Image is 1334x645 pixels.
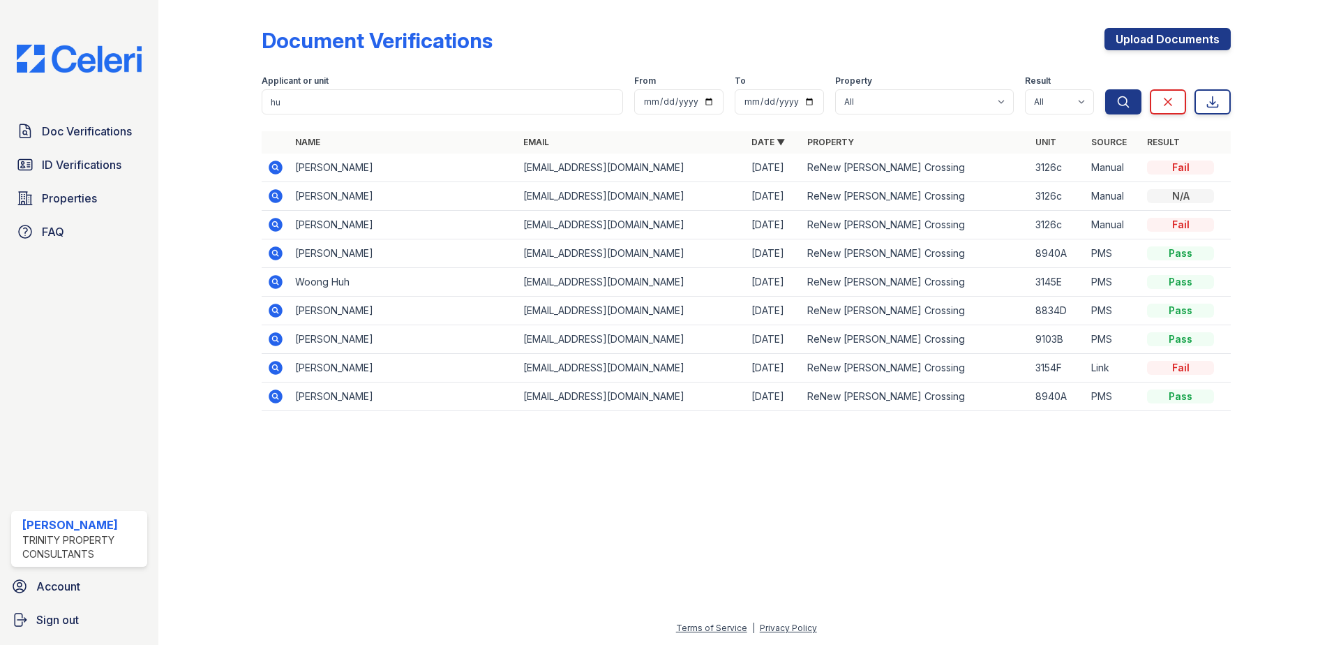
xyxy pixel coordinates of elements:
[1147,161,1214,175] div: Fail
[802,268,1030,297] td: ReNew [PERSON_NAME] Crossing
[746,268,802,297] td: [DATE]
[751,137,785,147] a: Date ▼
[523,137,549,147] a: Email
[290,325,518,354] td: [PERSON_NAME]
[22,517,142,533] div: [PERSON_NAME]
[1086,297,1141,325] td: PMS
[1086,325,1141,354] td: PMS
[746,354,802,383] td: [DATE]
[746,383,802,411] td: [DATE]
[262,75,329,87] label: Applicant or unit
[1030,154,1086,182] td: 3126c
[42,190,97,207] span: Properties
[1147,361,1214,375] div: Fail
[1086,354,1141,383] td: Link
[802,383,1030,411] td: ReNew [PERSON_NAME] Crossing
[1086,268,1141,297] td: PMS
[22,533,142,561] div: Trinity Property Consultants
[634,75,656,87] label: From
[1030,239,1086,268] td: 8940A
[6,45,153,73] img: CE_Logo_Blue-a8612792a0a2168367f1c8372b55b34899dd931a85d93a1a3d3e32e68fde9ad4.png
[42,156,121,173] span: ID Verifications
[1147,137,1180,147] a: Result
[1147,218,1214,232] div: Fail
[290,239,518,268] td: [PERSON_NAME]
[290,182,518,211] td: [PERSON_NAME]
[802,182,1030,211] td: ReNew [PERSON_NAME] Crossing
[746,325,802,354] td: [DATE]
[746,239,802,268] td: [DATE]
[36,611,79,628] span: Sign out
[295,137,320,147] a: Name
[746,297,802,325] td: [DATE]
[802,239,1030,268] td: ReNew [PERSON_NAME] Crossing
[1104,28,1231,50] a: Upload Documents
[1147,304,1214,318] div: Pass
[807,137,854,147] a: Property
[36,578,80,595] span: Account
[518,182,746,211] td: [EMAIL_ADDRESS][DOMAIN_NAME]
[760,623,817,633] a: Privacy Policy
[1091,137,1127,147] a: Source
[1025,75,1051,87] label: Result
[1147,246,1214,260] div: Pass
[518,325,746,354] td: [EMAIL_ADDRESS][DOMAIN_NAME]
[1147,189,1214,203] div: N/A
[6,572,153,600] a: Account
[262,28,493,53] div: Document Verifications
[290,268,518,297] td: Woong Huh
[1030,354,1086,383] td: 3154F
[1147,275,1214,289] div: Pass
[802,297,1030,325] td: ReNew [PERSON_NAME] Crossing
[1030,297,1086,325] td: 8834D
[518,239,746,268] td: [EMAIL_ADDRESS][DOMAIN_NAME]
[1086,383,1141,411] td: PMS
[1030,211,1086,239] td: 3126c
[746,211,802,239] td: [DATE]
[1030,325,1086,354] td: 9103B
[290,354,518,383] td: [PERSON_NAME]
[1147,332,1214,346] div: Pass
[518,154,746,182] td: [EMAIL_ADDRESS][DOMAIN_NAME]
[1086,239,1141,268] td: PMS
[1030,182,1086,211] td: 3126c
[1035,137,1056,147] a: Unit
[1030,383,1086,411] td: 8940A
[11,117,147,145] a: Doc Verifications
[290,211,518,239] td: [PERSON_NAME]
[1086,154,1141,182] td: Manual
[676,623,747,633] a: Terms of Service
[1086,182,1141,211] td: Manual
[11,184,147,212] a: Properties
[802,354,1030,383] td: ReNew [PERSON_NAME] Crossing
[802,211,1030,239] td: ReNew [PERSON_NAME] Crossing
[752,623,755,633] div: |
[1147,390,1214,403] div: Pass
[518,297,746,325] td: [EMAIL_ADDRESS][DOMAIN_NAME]
[11,151,147,179] a: ID Verifications
[802,325,1030,354] td: ReNew [PERSON_NAME] Crossing
[835,75,872,87] label: Property
[735,75,746,87] label: To
[1030,268,1086,297] td: 3145E
[518,268,746,297] td: [EMAIL_ADDRESS][DOMAIN_NAME]
[290,297,518,325] td: [PERSON_NAME]
[11,218,147,246] a: FAQ
[518,383,746,411] td: [EMAIL_ADDRESS][DOMAIN_NAME]
[746,154,802,182] td: [DATE]
[290,383,518,411] td: [PERSON_NAME]
[290,154,518,182] td: [PERSON_NAME]
[262,89,623,114] input: Search by name, email, or unit number
[518,354,746,383] td: [EMAIL_ADDRESS][DOMAIN_NAME]
[42,123,132,140] span: Doc Verifications
[42,223,64,240] span: FAQ
[6,606,153,634] a: Sign out
[802,154,1030,182] td: ReNew [PERSON_NAME] Crossing
[1086,211,1141,239] td: Manual
[746,182,802,211] td: [DATE]
[518,211,746,239] td: [EMAIL_ADDRESS][DOMAIN_NAME]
